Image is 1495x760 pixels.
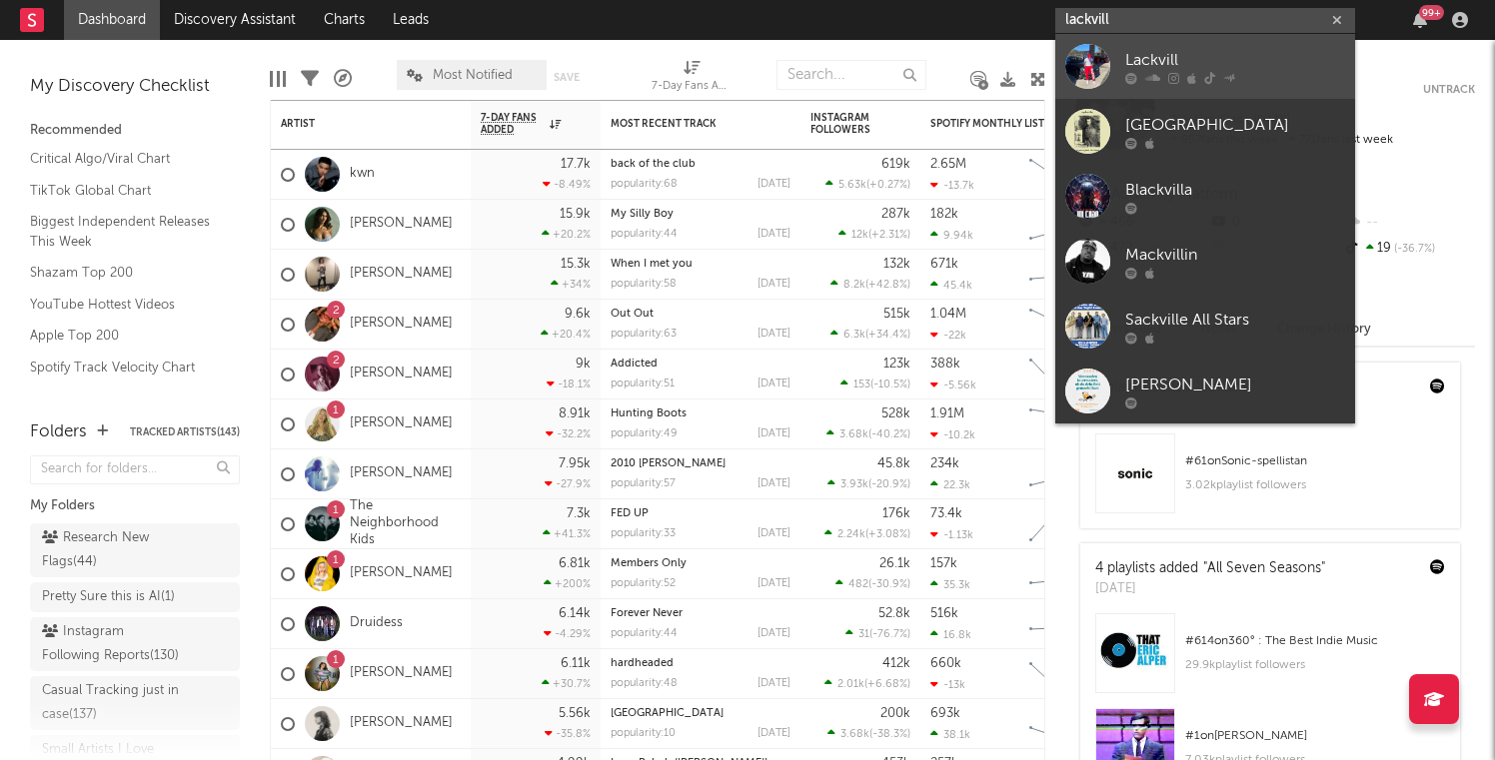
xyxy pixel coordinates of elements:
span: +2.31 % [871,230,907,241]
span: 3.68k [839,429,868,440]
div: 9.94k [930,229,973,242]
div: My Folders [30,494,240,518]
div: popularity: 48 [611,678,678,689]
a: Biggest Independent Releases This Week [30,211,220,252]
div: [DATE] [757,478,790,489]
a: Lackvill [1055,34,1355,99]
div: ( ) [835,577,910,590]
span: +34.4 % [868,330,907,341]
span: -20.9 % [871,479,907,490]
div: -5.56k [930,379,976,391]
span: Most Notified [433,69,513,82]
div: 1.91M [930,407,964,420]
a: Casual Tracking just in case(137) [30,676,240,730]
div: 29.9k playlist followers [1185,653,1445,677]
div: popularity: 44 [611,229,678,240]
div: Blackvilla [1125,178,1345,202]
a: The Neighborhood Kids [350,498,461,549]
span: -30.9 % [871,579,907,590]
span: -38.3 % [872,729,907,740]
div: 3.02k playlist followers [1185,473,1445,497]
div: Most Recent Track [611,118,760,130]
div: -- [1342,210,1475,236]
div: Folders [30,420,87,444]
a: Sackville All Stars [1055,294,1355,359]
div: -8.49 % [543,178,591,191]
span: -76.7 % [872,629,907,640]
div: 515k [883,308,910,321]
div: Addicted [611,359,790,370]
div: ( ) [830,328,910,341]
div: Research New Flags ( 44 ) [42,526,183,574]
div: popularity: 33 [611,528,676,539]
span: -40.2 % [871,429,907,440]
div: +20.2 % [542,228,591,241]
div: [DATE] [757,379,790,389]
span: +6.68 % [867,679,907,690]
div: [DATE] [757,728,790,739]
span: 6.3k [843,330,865,341]
div: 73.4k [930,507,962,520]
div: My Silly Boy [611,209,790,220]
div: 1.04M [930,308,966,321]
div: -22k [930,329,966,342]
div: 123k [883,358,910,371]
svg: Chart title [1020,499,1110,549]
div: [DATE] [757,578,790,589]
input: Search for artists [1055,8,1355,33]
svg: Chart title [1020,699,1110,749]
div: 2010 Justin Bieber [611,458,790,469]
div: 5.56k [559,707,591,720]
button: Save [554,72,580,83]
div: Pretty Sure this is AI ( 1 ) [42,585,175,609]
div: 132k [883,258,910,271]
a: Spotify Track Velocity Chart [30,357,220,379]
div: +41.3 % [543,527,591,540]
div: 619k [881,158,910,171]
div: 528k [881,407,910,420]
div: 7-Day Fans Added (7-Day Fans Added) [652,75,732,99]
div: Instagram Following Reports ( 130 ) [42,620,183,668]
a: [PERSON_NAME] [350,216,453,233]
div: 35.3k [930,578,970,591]
div: popularity: 10 [611,728,676,739]
div: 16.8k [930,628,971,641]
div: popularity: 51 [611,379,675,389]
div: Edit Columns [270,50,286,108]
a: TikTok Global Chart [30,180,220,202]
span: 153 [853,380,870,390]
span: 5.63k [838,180,866,191]
div: Lackvill [1125,48,1345,72]
div: 7.3k [567,507,591,520]
a: hardheaded [611,658,674,669]
div: Recommended [30,119,240,143]
div: 19 [1342,236,1475,262]
div: 200k [880,707,910,720]
div: back of the club [611,159,790,170]
div: FED UP [611,508,790,519]
a: [PERSON_NAME] [1055,359,1355,423]
span: 3.68k [840,729,869,740]
svg: Chart title [1020,649,1110,699]
div: 693k [930,707,960,720]
div: [PERSON_NAME] [1125,373,1345,396]
div: Out Out [611,309,790,320]
div: -35.8 % [545,727,591,740]
div: [DATE] [757,528,790,539]
a: Critical Algo/Viral Chart [30,148,220,170]
div: ( ) [827,727,910,740]
div: 6.14k [559,607,591,620]
div: When I met you [611,259,790,270]
div: 6.81k [559,557,591,570]
div: -1.13k [930,528,973,541]
svg: Chart title [1020,250,1110,300]
div: 412k [882,657,910,670]
div: Filters [301,50,319,108]
div: 4 playlists added [1095,558,1325,579]
div: 516k [930,607,958,620]
div: Artist [281,118,431,130]
div: 660k [930,657,961,670]
div: -13k [930,678,965,691]
input: Search... [776,60,926,90]
span: +3.08 % [868,529,907,540]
